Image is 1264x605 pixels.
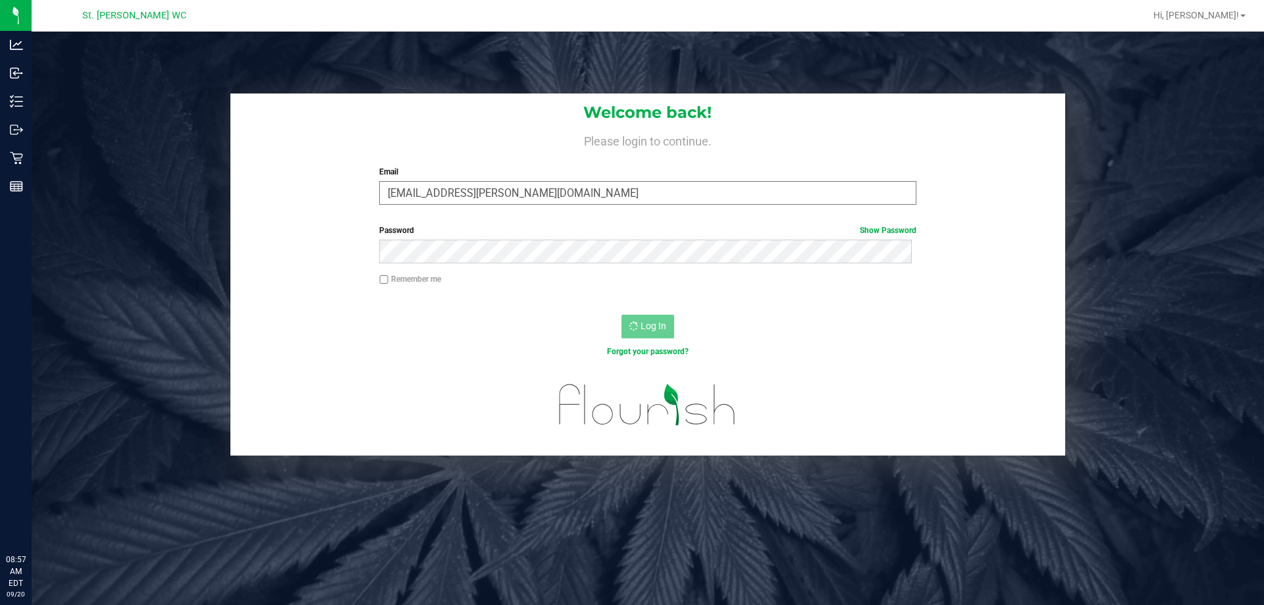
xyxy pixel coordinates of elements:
[10,38,23,51] inline-svg: Analytics
[10,180,23,193] inline-svg: Reports
[10,151,23,165] inline-svg: Retail
[379,275,388,284] input: Remember me
[543,371,752,438] img: flourish_logo.svg
[6,554,26,589] p: 08:57 AM EDT
[82,10,186,21] span: St. [PERSON_NAME] WC
[1153,10,1239,20] span: Hi, [PERSON_NAME]!
[230,132,1065,147] h4: Please login to continue.
[379,226,414,235] span: Password
[10,66,23,80] inline-svg: Inbound
[379,166,916,178] label: Email
[641,321,666,331] span: Log In
[10,123,23,136] inline-svg: Outbound
[6,589,26,599] p: 09/20
[621,315,674,338] button: Log In
[860,226,916,235] a: Show Password
[10,95,23,108] inline-svg: Inventory
[230,104,1065,121] h1: Welcome back!
[607,347,689,356] a: Forgot your password?
[379,273,441,285] label: Remember me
